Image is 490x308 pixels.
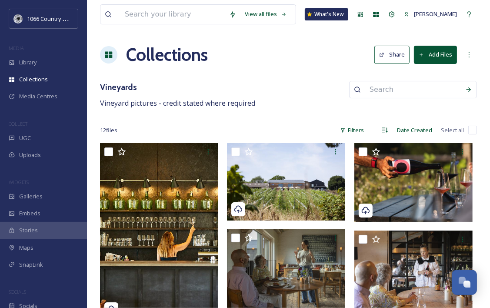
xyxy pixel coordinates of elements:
[374,46,410,64] button: Share
[227,143,345,221] img: Tillingham Estate Vineyard.jpg
[19,58,37,67] span: Library
[19,261,43,269] span: SnapLink
[100,98,255,108] span: Vineyard pictures - credit stated where required
[9,45,24,51] span: MEDIA
[126,42,208,68] a: Collections
[414,46,457,64] button: Add Files
[27,14,88,23] span: 1066 Country Marketing
[305,8,348,20] a: What's New
[14,14,23,23] img: logo_footerstamp.png
[19,151,41,159] span: Uploads
[19,75,48,84] span: Collections
[240,6,291,23] a: View all files
[400,6,461,23] a: [PERSON_NAME]
[120,5,225,24] input: Search your library
[393,122,437,139] div: Date Created
[414,10,457,18] span: [PERSON_NAME]
[9,121,27,127] span: COLLECT
[227,229,345,308] img: James Ratchford - copyright free for tourism purposes (Tillingham) - JRTI4F6B~1.JPG
[9,288,26,295] span: SOCIALS
[336,122,368,139] div: Filters
[100,81,255,94] h3: Vineyards
[354,143,473,222] img: Tillingham Wine Pour.jpg
[19,209,40,218] span: Embeds
[19,226,38,234] span: Stories
[365,80,461,99] input: Search
[9,179,29,185] span: WIDGETS
[100,126,117,134] span: 12 file s
[441,126,464,134] span: Select all
[19,92,57,100] span: Media Centres
[452,270,477,295] button: Open Chat
[19,192,43,201] span: Galleries
[19,134,31,142] span: UGC
[19,244,33,252] span: Maps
